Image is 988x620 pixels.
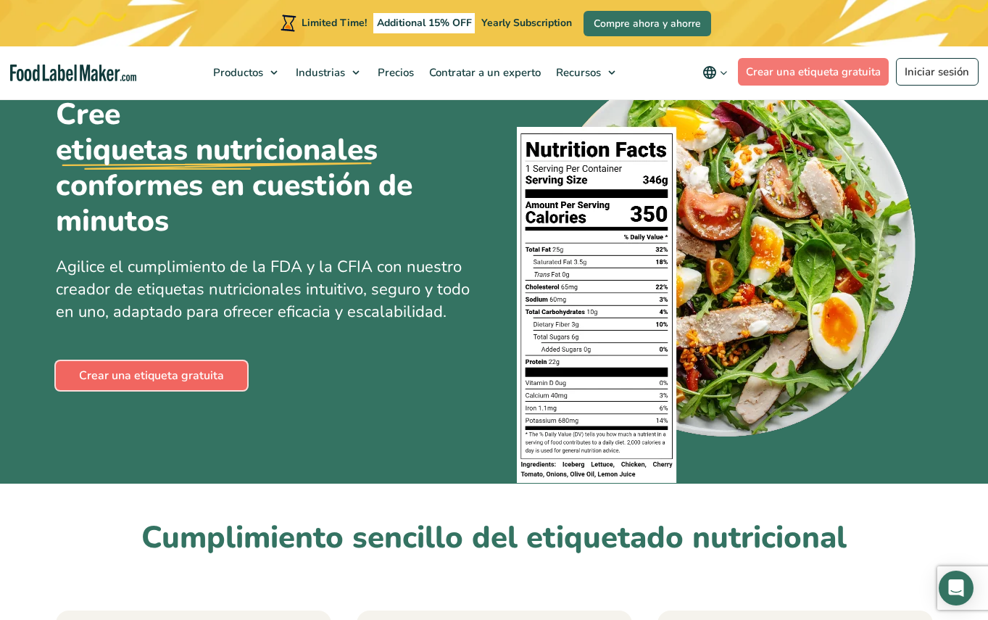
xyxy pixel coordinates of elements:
a: Industrias [288,46,367,99]
span: Additional 15% OFF [373,13,476,33]
u: etiquetas nutricionales [56,132,378,168]
h2: Cumplimiento sencillo del etiquetado nutricional [56,518,933,558]
span: Agilice el cumplimiento de la FDA y la CFIA con nuestro creador de etiquetas nutricionales intuit... [56,256,470,323]
a: Iniciar sesión [896,58,979,86]
span: Contratar a un experto [425,65,542,80]
span: Recursos [552,65,602,80]
a: Precios [370,46,418,99]
span: Industrias [291,65,346,80]
a: Contratar a un experto [422,46,545,99]
h1: Cree conformes en cuestión de minutos [56,96,418,239]
a: Crear una etiqueta gratuita [56,361,247,390]
div: Open Intercom Messenger [939,571,974,605]
span: Yearly Subscription [481,16,572,30]
span: Precios [373,65,415,80]
a: Recursos [549,46,623,99]
span: Limited Time! [302,16,367,30]
a: Crear una etiqueta gratuita [738,58,889,86]
span: Productos [209,65,265,80]
a: Productos [206,46,285,99]
img: Un plato de comida con una etiqueta de información nutricional encima. [517,49,921,484]
a: Compre ahora y ahorre [584,11,711,36]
